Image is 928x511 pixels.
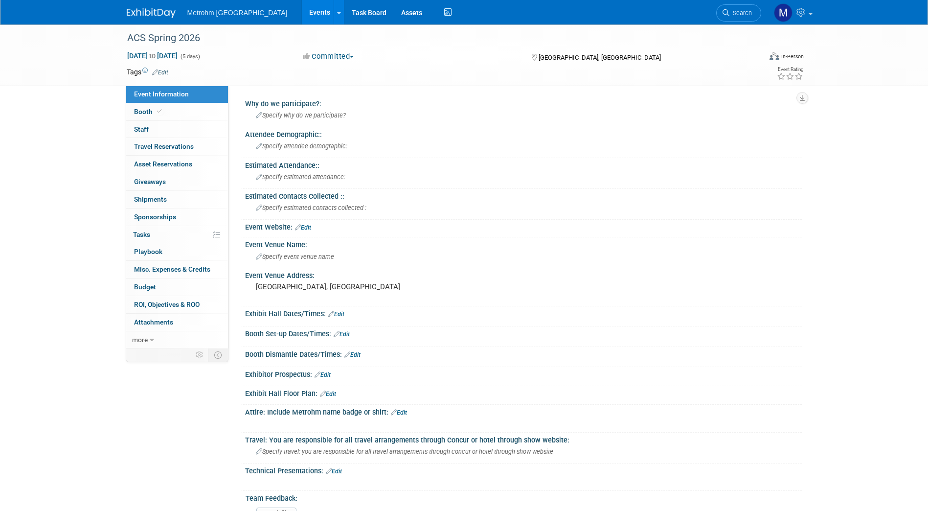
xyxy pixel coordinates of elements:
a: Shipments [126,191,228,208]
div: ACS Spring 2026 [124,29,747,47]
div: Event Rating [777,67,803,72]
img: Michelle Simoes [774,3,792,22]
a: Travel Reservations [126,138,228,155]
a: Edit [344,351,361,358]
a: Event Information [126,86,228,103]
a: Playbook [126,243,228,260]
a: Tasks [126,226,228,243]
img: Format-Inperson.png [770,52,779,60]
span: Specify travel: you are responsible for all travel arrangements through concur or hotel through s... [256,448,553,455]
a: Booth [126,103,228,120]
span: Booth [134,108,164,116]
a: Edit [326,468,342,475]
span: Search [729,9,752,17]
div: Event Format [703,51,804,66]
div: Booth Dismantle Dates/Times: [245,347,802,360]
span: Specify why do we participate? [256,112,346,119]
a: Edit [315,372,331,378]
span: Sponsorships [134,213,176,221]
a: Edit [320,391,336,397]
span: Specify estimated attendance: [256,173,345,181]
a: ROI, Objectives & ROO [126,296,228,313]
a: Edit [295,224,311,231]
span: to [148,52,157,60]
span: Travel Reservations [134,142,194,150]
div: Booth Set-up Dates/Times: [245,326,802,339]
span: Misc. Expenses & Credits [134,265,210,273]
a: Edit [334,331,350,338]
span: more [132,336,148,344]
span: Playbook [134,248,162,255]
div: Technical Presentations: [245,464,802,476]
span: [DATE] [DATE] [127,51,178,60]
div: Event Venue Name: [245,237,802,250]
div: Exhibit Hall Floor Plan: [245,386,802,399]
span: Staff [134,125,149,133]
div: Team Feedback: [246,491,797,503]
a: Budget [126,279,228,296]
div: Attire: Include Metrohm name badge or shirt: [245,405,802,418]
img: ExhibitDay [127,8,176,18]
td: Toggle Event Tabs [208,348,228,361]
a: Sponsorships [126,209,228,226]
div: Estimated Attendance:: [245,158,802,170]
div: Travel: You are responsible for all travel arrangements through Concur or hotel through show webs... [245,433,802,445]
div: Estimated Contacts Collected :: [245,189,802,201]
a: Giveaways [126,173,228,190]
div: Why do we participate?: [245,96,802,109]
a: Edit [391,409,407,416]
td: Personalize Event Tab Strip [191,348,208,361]
div: Exhibit Hall Dates/Times: [245,306,802,319]
span: Shipments [134,195,167,203]
i: Booth reservation complete [157,109,162,114]
span: Specify attendee demographic: [256,142,347,150]
span: Specify event venue name [256,253,334,260]
span: [GEOGRAPHIC_DATA], [GEOGRAPHIC_DATA] [539,54,661,61]
a: more [126,331,228,348]
a: Staff [126,121,228,138]
pre: [GEOGRAPHIC_DATA], [GEOGRAPHIC_DATA] [256,282,466,291]
span: Metrohm [GEOGRAPHIC_DATA] [187,9,288,17]
a: Misc. Expenses & Credits [126,261,228,278]
span: Budget [134,283,156,291]
span: Tasks [133,231,150,238]
div: In-Person [781,53,804,60]
a: Edit [328,311,344,318]
div: Event Website: [245,220,802,232]
span: Giveaways [134,178,166,186]
span: Asset Reservations [134,160,192,168]
div: Exhibitor Prospectus: [245,367,802,380]
span: Attachments [134,318,173,326]
button: Committed [299,51,358,62]
div: Attendee Demographic:: [245,127,802,139]
span: ROI, Objectives & ROO [134,301,200,308]
a: Asset Reservations [126,156,228,173]
span: Event Information [134,90,189,98]
div: Event Venue Address: [245,268,802,280]
td: Tags [127,67,168,77]
a: Attachments [126,314,228,331]
span: (5 days) [180,53,200,60]
a: Search [716,4,761,22]
span: Specify estimated contacts collected : [256,204,366,211]
a: Edit [152,69,168,76]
